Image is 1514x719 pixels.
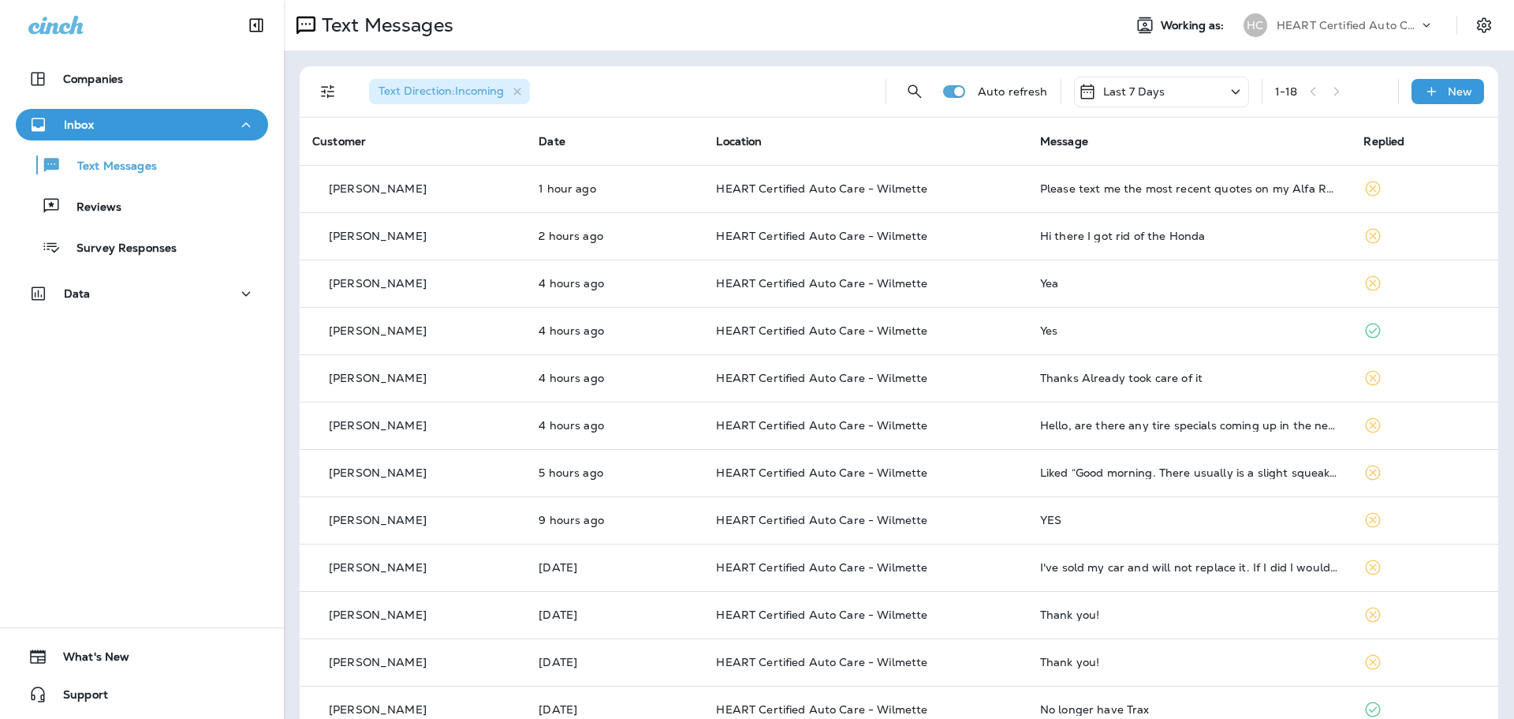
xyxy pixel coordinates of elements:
p: [PERSON_NAME] [329,703,427,716]
span: HEART Certified Auto Care - Wilmette [716,608,927,622]
p: [PERSON_NAME] [329,230,427,242]
span: HEART Certified Auto Care - Wilmette [716,182,927,196]
p: Oct 13, 2025 09:47 AM [539,372,691,384]
span: Location [716,134,762,148]
span: HEART Certified Auto Care - Wilmette [716,371,927,385]
p: [PERSON_NAME] [329,656,427,668]
button: Settings [1470,11,1498,39]
p: [PERSON_NAME] [329,182,427,195]
p: Inbox [64,118,94,131]
button: Filters [312,76,344,107]
div: Please text me the most recent quotes on my Alfa Romeo. Thanks [1040,182,1339,195]
div: Thank you! [1040,609,1339,621]
div: Hello, are there any tire specials coming up in the near future? Thank you. [1040,419,1339,432]
span: HEART Certified Auto Care - Wilmette [716,324,927,338]
p: Survey Responses [61,242,177,257]
p: Oct 13, 2025 04:34 AM [539,514,691,526]
p: Text Messages [315,13,453,37]
span: Working as: [1161,19,1228,32]
p: [PERSON_NAME] [329,466,427,479]
span: Customer [312,134,366,148]
button: Inbox [16,109,268,140]
button: Support [16,679,268,710]
p: Data [64,287,91,300]
div: HC [1244,13,1267,37]
p: [PERSON_NAME] [329,419,427,432]
p: Oct 13, 2025 09:39 AM [539,419,691,432]
button: Reviews [16,189,268,223]
button: Search Messages [899,76,930,107]
span: HEART Certified Auto Care - Wilmette [716,560,927,575]
button: Collapse Sidebar [234,9,278,41]
button: Survey Responses [16,230,268,264]
button: What's New [16,641,268,672]
span: HEART Certified Auto Care - Wilmette [716,466,927,480]
span: Support [47,688,108,707]
p: Text Messages [62,159,157,174]
p: Oct 9, 2025 10:08 AM [539,703,691,716]
div: No longer have Trax [1040,703,1339,716]
p: [PERSON_NAME] [329,609,427,621]
p: Reviews [61,200,121,215]
button: Companies [16,63,268,95]
p: [PERSON_NAME] [329,277,427,290]
p: Oct 10, 2025 04:22 PM [539,561,691,574]
span: HEART Certified Auto Care - Wilmette [716,655,927,669]
p: Oct 13, 2025 12:46 PM [539,182,691,195]
div: Text Direction:Incoming [369,79,530,104]
span: HEART Certified Auto Care - Wilmette [716,702,927,717]
button: Text Messages [16,148,268,182]
p: Oct 9, 2025 03:18 PM [539,656,691,668]
div: Thank you! [1040,656,1339,668]
button: Data [16,278,268,309]
p: New [1448,85,1472,98]
span: HEART Certified Auto Care - Wilmette [716,513,927,527]
div: Liked “Good morning. There usually is a slight squeak after replacing the brakes due to a special... [1040,466,1339,479]
span: HEART Certified Auto Care - Wilmette [716,276,927,290]
span: Replied [1363,134,1404,148]
span: Date [539,134,565,148]
span: HEART Certified Auto Care - Wilmette [716,418,927,433]
div: I've sold my car and will not replace it. If I did I would happily use your services. I was very ... [1040,561,1339,574]
div: Thanks Already took care of it [1040,372,1339,384]
p: Last 7 Days [1103,85,1165,98]
p: Oct 9, 2025 04:57 PM [539,609,691,621]
p: HEART Certified Auto Care [1277,19,1419,32]
p: Oct 13, 2025 10:00 AM [539,277,691,290]
div: Yes [1040,324,1339,337]
p: Oct 13, 2025 08:47 AM [539,466,691,479]
p: Companies [63,73,123,85]
p: Oct 13, 2025 09:53 AM [539,324,691,337]
p: Oct 13, 2025 12:15 PM [539,230,691,242]
p: [PERSON_NAME] [329,324,427,337]
p: [PERSON_NAME] [329,514,427,526]
p: [PERSON_NAME] [329,561,427,574]
p: [PERSON_NAME] [329,372,427,384]
div: Yea [1040,277,1339,290]
div: 1 - 18 [1275,85,1298,98]
span: Message [1040,134,1088,148]
span: What's New [47,650,129,669]
div: YES [1040,514,1339,526]
p: Auto refresh [978,85,1048,98]
span: HEART Certified Auto Care - Wilmette [716,229,927,243]
div: Hi there I got rid of the Honda [1040,230,1339,242]
span: Text Direction : Incoming [378,84,504,98]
